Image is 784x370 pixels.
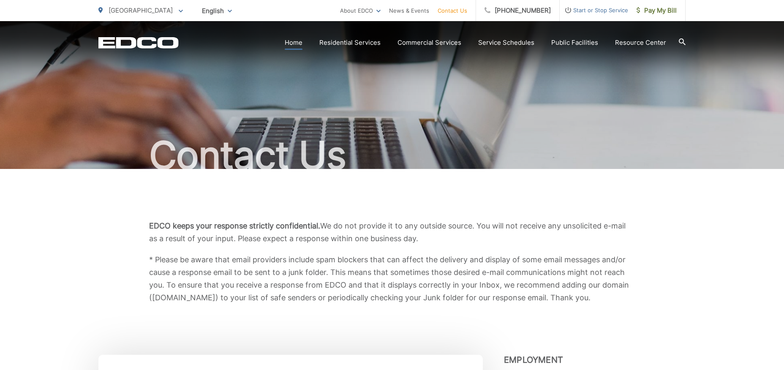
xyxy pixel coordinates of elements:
h1: Contact Us [98,134,686,177]
a: News & Events [389,5,429,16]
a: Service Schedules [478,38,534,48]
span: English [196,3,238,18]
a: Residential Services [319,38,381,48]
a: Commercial Services [397,38,461,48]
a: EDCD logo. Return to the homepage. [98,37,179,49]
a: Contact Us [438,5,467,16]
a: Home [285,38,302,48]
span: Pay My Bill [637,5,677,16]
h3: Employment [504,355,686,365]
p: * Please be aware that email providers include spam blockers that can affect the delivery and dis... [149,253,635,304]
p: We do not provide it to any outside source. You will not receive any unsolicited e-mail as a resu... [149,220,635,245]
span: [GEOGRAPHIC_DATA] [109,6,173,14]
a: Public Facilities [551,38,598,48]
b: EDCO keeps your response strictly confidential. [149,221,320,230]
a: Resource Center [615,38,666,48]
a: About EDCO [340,5,381,16]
